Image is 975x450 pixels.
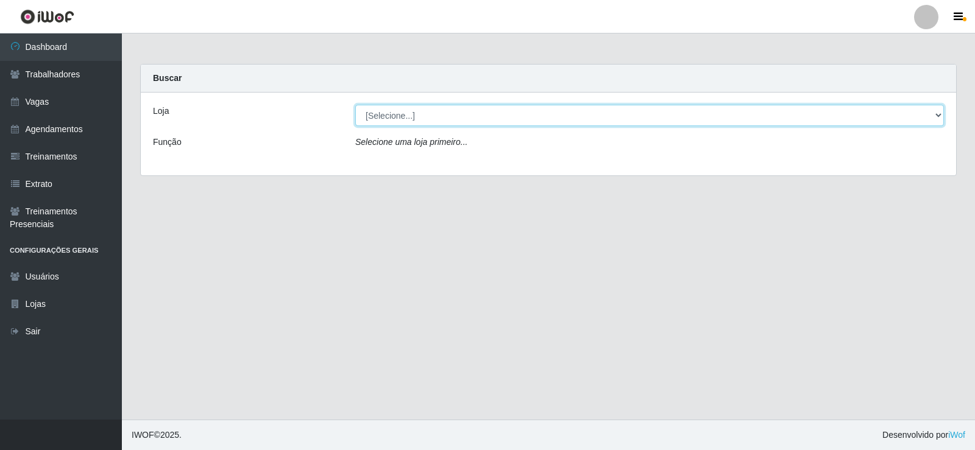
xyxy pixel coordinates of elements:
[153,73,182,83] strong: Buscar
[948,430,965,440] a: iWof
[153,136,182,149] label: Função
[153,105,169,118] label: Loja
[882,429,965,441] span: Desenvolvido por
[132,429,182,441] span: © 2025 .
[132,430,154,440] span: IWOF
[355,137,467,147] i: Selecione uma loja primeiro...
[20,9,74,24] img: CoreUI Logo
